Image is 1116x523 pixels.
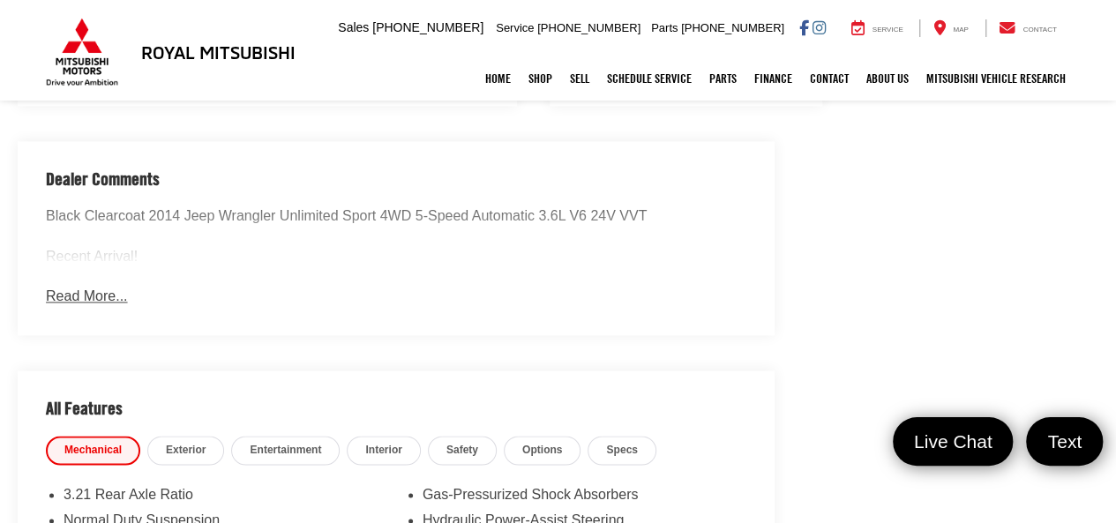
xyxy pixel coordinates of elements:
[496,21,534,34] span: Service
[446,443,478,458] span: Safety
[46,206,745,267] div: Black Clearcoat 2014 Jeep Wrangler Unlimited Sport 4WD 5-Speed Automatic 3.6L V6 24V VVT Recent A...
[372,20,483,34] span: [PHONE_NUMBER]
[64,486,387,512] li: 3.21 Rear Axle Ratio
[745,56,801,101] a: Finance
[953,26,968,34] span: Map
[651,21,678,34] span: Parts
[813,20,826,34] a: Instagram: Click to visit our Instagram page
[522,443,562,458] span: Options
[858,56,918,101] a: About Us
[985,19,1070,37] a: Contact
[476,56,520,101] a: Home
[801,56,858,101] a: Contact
[338,20,369,34] span: Sales
[423,486,746,512] li: Gas-Pressurized Shock Absorbers
[919,19,981,37] a: Map
[838,19,917,37] a: Service
[46,169,745,206] h2: Dealer Comments
[905,430,1001,453] span: Live Chat
[537,21,640,34] span: [PHONE_NUMBER]
[1038,430,1090,453] span: Text
[46,287,127,307] button: Read More...
[141,42,296,62] h3: Royal Mitsubishi
[606,443,637,458] span: Specs
[598,56,700,101] a: Schedule Service: Opens in a new tab
[166,443,206,458] span: Exterior
[681,21,784,34] span: [PHONE_NUMBER]
[520,56,561,101] a: Shop
[1026,417,1103,466] a: Text
[42,18,122,86] img: Mitsubishi
[918,56,1075,101] a: Mitsubishi Vehicle Research
[873,26,903,34] span: Service
[365,443,401,458] span: Interior
[1022,26,1056,34] span: Contact
[250,443,321,458] span: Entertainment
[893,417,1014,466] a: Live Chat
[799,20,809,34] a: Facebook: Click to visit our Facebook page
[700,56,745,101] a: Parts: Opens in a new tab
[561,56,598,101] a: Sell
[18,370,775,436] h2: All Features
